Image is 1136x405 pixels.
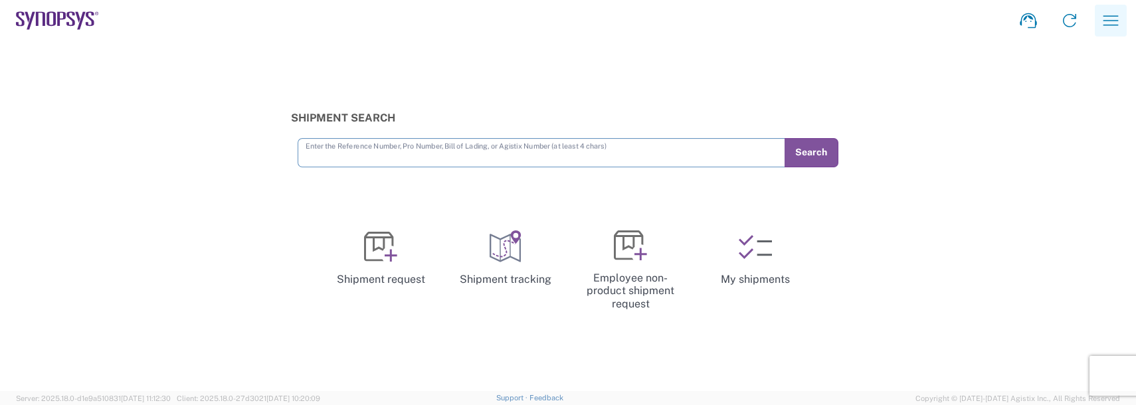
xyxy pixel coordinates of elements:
span: [DATE] 11:12:30 [121,394,171,402]
a: Shipment tracking [448,218,563,298]
a: Feedback [529,394,563,402]
a: Employee non-product shipment request [573,218,688,321]
span: Client: 2025.18.0-27d3021 [177,394,320,402]
a: Support [496,394,529,402]
a: My shipments [698,218,812,298]
span: [DATE] 10:20:09 [266,394,320,402]
span: Copyright © [DATE]-[DATE] Agistix Inc., All Rights Reserved [915,392,1120,404]
h3: Shipment Search [291,112,845,124]
span: Server: 2025.18.0-d1e9a510831 [16,394,171,402]
a: Shipment request [324,218,438,298]
button: Search [785,138,838,167]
